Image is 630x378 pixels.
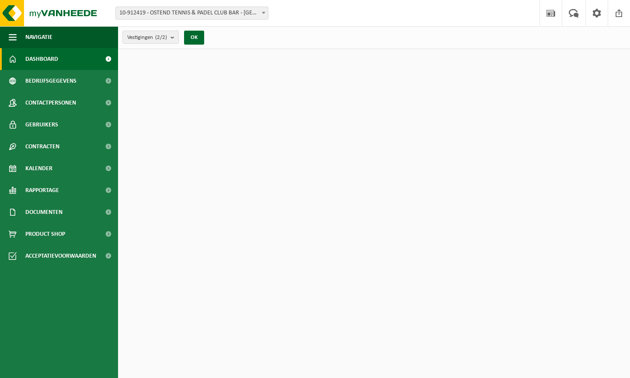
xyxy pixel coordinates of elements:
span: Kalender [25,157,52,179]
span: Bedrijfsgegevens [25,70,77,92]
span: Documenten [25,201,63,223]
button: Vestigingen(2/2) [122,31,179,44]
iframe: chat widget [4,359,146,378]
span: Gebruikers [25,114,58,136]
span: Vestigingen [127,31,167,44]
span: Rapportage [25,179,59,201]
span: Product Shop [25,223,65,245]
span: Dashboard [25,48,58,70]
span: Contactpersonen [25,92,76,114]
span: 10-912419 - OSTEND TENNIS & PADEL CLUB BAR - OOSTENDE [115,7,268,20]
span: 10-912419 - OSTEND TENNIS & PADEL CLUB BAR - OOSTENDE [116,7,268,19]
span: Acceptatievoorwaarden [25,245,96,267]
button: OK [184,31,204,45]
count: (2/2) [155,35,167,40]
span: Contracten [25,136,59,157]
span: Navigatie [25,26,52,48]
